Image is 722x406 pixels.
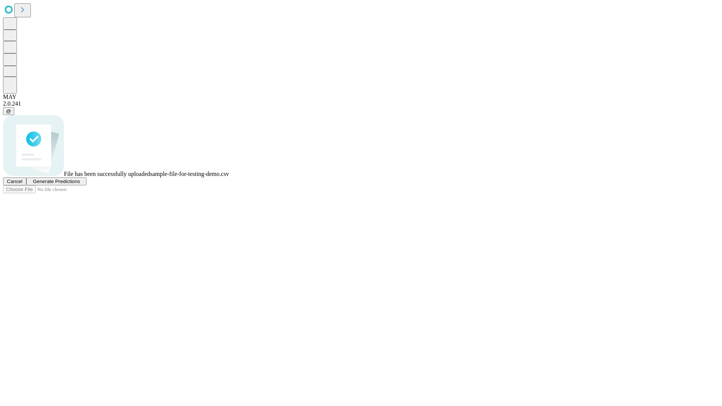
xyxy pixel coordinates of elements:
div: 2.0.241 [3,100,719,107]
button: @ [3,107,14,115]
span: File has been successfully uploaded [64,171,150,177]
button: Cancel [3,177,26,185]
span: Cancel [7,179,23,184]
span: @ [6,108,11,114]
button: Generate Predictions [26,177,86,185]
span: Generate Predictions [33,179,80,184]
span: sample-file-for-testing-demo.csv [150,171,229,177]
div: MAY [3,94,719,100]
